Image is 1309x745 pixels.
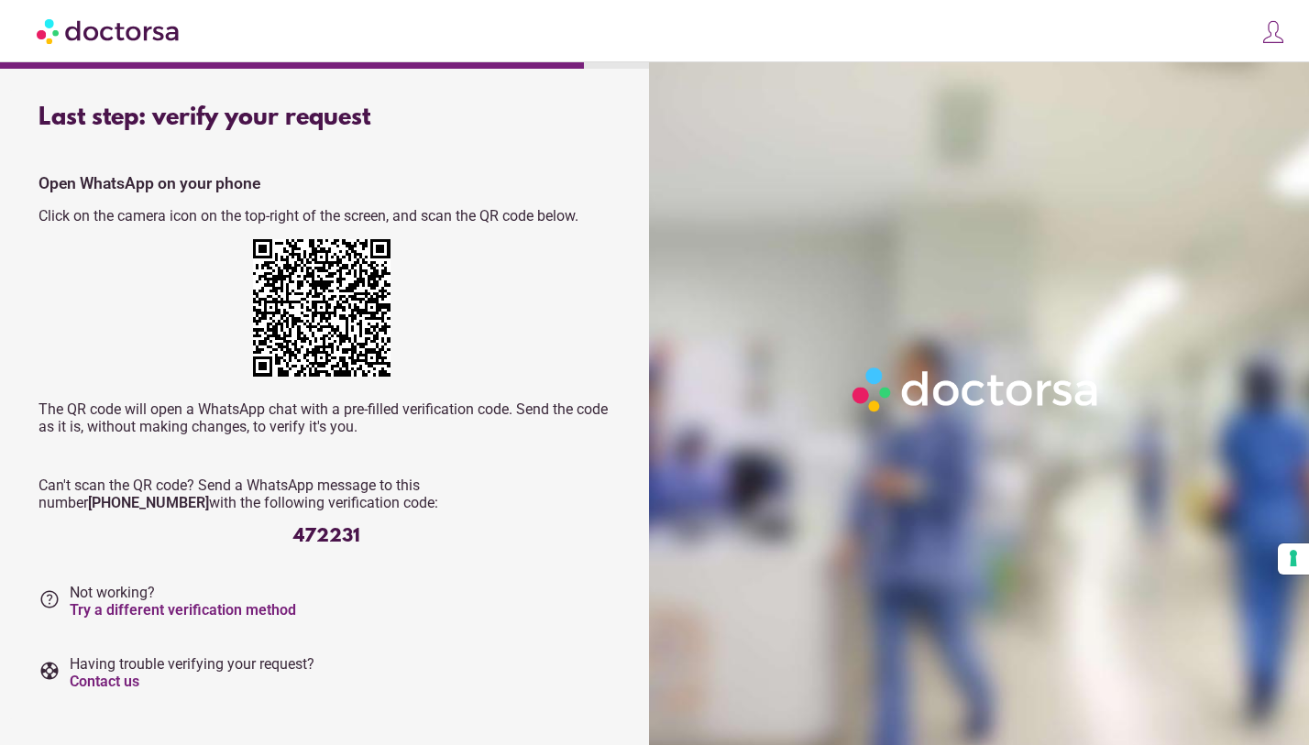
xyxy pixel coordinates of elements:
img: Logo-Doctorsa-trans-White-partial-flat.png [845,360,1107,419]
a: Contact us [70,673,139,690]
strong: [PHONE_NUMBER] [88,494,209,511]
i: support [38,660,60,682]
p: Click on the camera icon on the top-right of the screen, and scan the QR code below. [38,207,614,225]
a: Try a different verification method [70,601,296,619]
i: help [38,588,60,610]
img: icons8-customer-100.png [1260,19,1286,45]
img: vLOYiAAAAAZJREFUAwCJuAdLQzEzqAAAAABJRU5ErkJggg== [253,239,390,377]
span: Not working? [70,584,296,619]
img: Doctorsa.com [37,10,181,51]
div: 472231 [38,526,614,547]
div: https://wa.me/+12673231263?text=My+request+verification+code+is+472231 [253,239,400,386]
p: Can't scan the QR code? Send a WhatsApp message to this number with the following verification code: [38,477,614,511]
p: The QR code will open a WhatsApp chat with a pre-filled verification code. Send the code as it is... [38,400,614,435]
strong: Open WhatsApp on your phone [38,174,260,192]
span: Having trouble verifying your request? [70,655,314,690]
button: Your consent preferences for tracking technologies [1278,543,1309,575]
div: Last step: verify your request [38,104,614,132]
